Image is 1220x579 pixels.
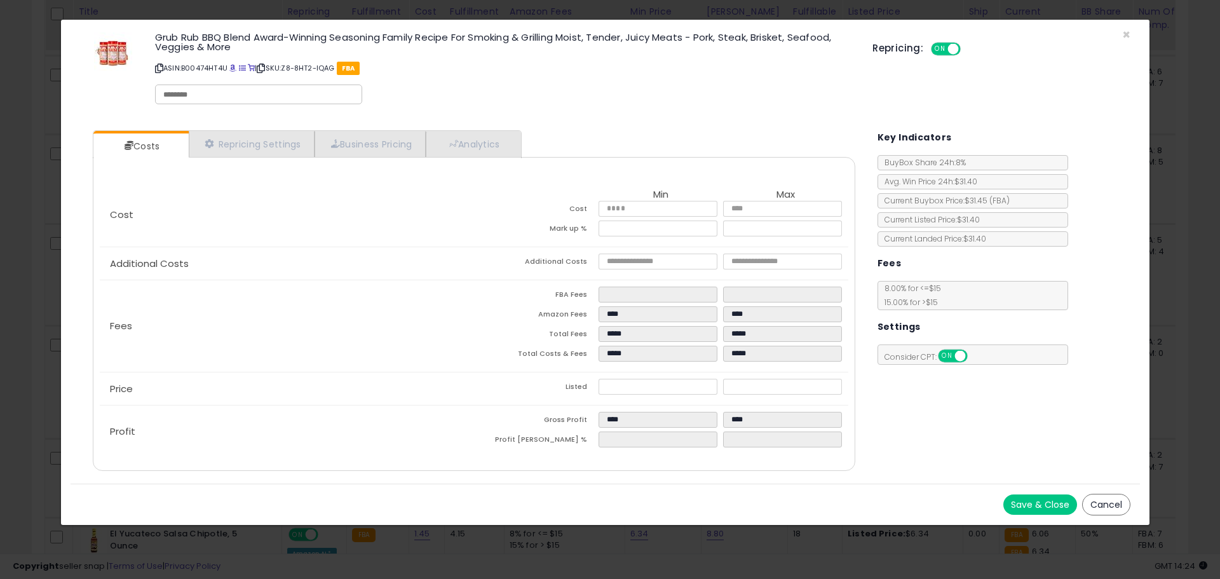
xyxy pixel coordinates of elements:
p: ASIN: B00474HT4U | SKU: Z8-8HT2-IQAG [155,58,853,78]
p: Cost [100,210,474,220]
a: Costs [93,133,187,159]
td: Additional Costs [474,254,599,273]
td: Total Costs & Fees [474,346,599,365]
h5: Fees [878,255,902,271]
td: Mark up % [474,221,599,240]
a: Business Pricing [315,131,426,157]
span: × [1122,25,1130,44]
h5: Settings [878,319,921,335]
h5: Repricing: [872,43,923,53]
span: BuyBox Share 24h: 8% [878,157,966,168]
span: Current Buybox Price: [878,195,1010,206]
span: Consider CPT: [878,351,984,362]
span: 8.00 % for <= $15 [878,283,941,308]
span: ON [932,44,948,55]
a: All offer listings [239,63,246,73]
a: Your listing only [248,63,255,73]
span: OFF [959,44,979,55]
p: Additional Costs [100,259,474,269]
h3: Grub Rub BBQ Blend Award-Winning Seasoning Family Recipe For Smoking & Grilling Moist, Tender, Ju... [155,32,853,51]
span: ( FBA ) [989,195,1010,206]
td: Amazon Fees [474,306,599,326]
span: Avg. Win Price 24h: $31.40 [878,176,977,187]
span: Current Listed Price: $31.40 [878,214,980,225]
p: Price [100,384,474,394]
p: Fees [100,321,474,331]
span: 15.00 % for > $15 [878,297,938,308]
span: Current Landed Price: $31.40 [878,233,986,244]
a: Analytics [426,131,520,157]
p: Profit [100,426,474,437]
span: $31.45 [965,195,1010,206]
th: Min [599,189,723,201]
td: Listed [474,379,599,398]
td: Total Fees [474,326,599,346]
td: Profit [PERSON_NAME] % [474,432,599,451]
td: Cost [474,201,599,221]
a: BuyBox page [229,63,236,73]
img: 51iyVgDw5yL._SL60_.jpg [94,32,132,71]
button: Save & Close [1003,494,1077,515]
span: OFF [965,351,986,362]
td: FBA Fees [474,287,599,306]
span: FBA [337,62,360,75]
a: Repricing Settings [189,131,315,157]
span: ON [939,351,955,362]
th: Max [723,189,848,201]
h5: Key Indicators [878,130,952,146]
button: Cancel [1082,494,1130,515]
td: Gross Profit [474,412,599,432]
